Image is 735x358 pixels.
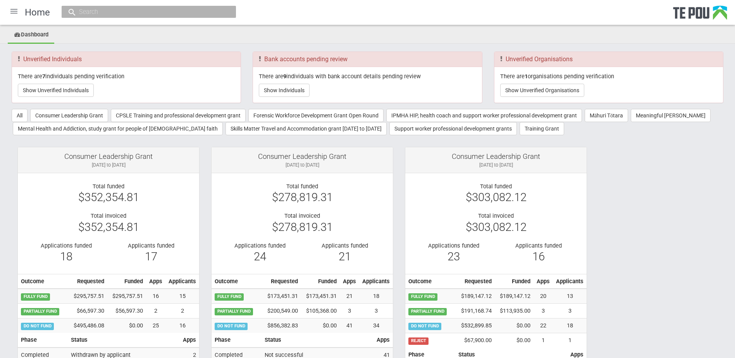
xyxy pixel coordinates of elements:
[225,122,387,135] button: Skills Matter Travel and Accommodation grant [DATE] to [DATE]
[24,194,193,201] div: $352,354.81
[340,318,359,333] td: 41
[340,304,359,318] td: 3
[146,274,165,289] th: Apps
[359,304,393,318] td: 3
[114,242,188,249] div: Applicants funded
[107,274,146,289] th: Funded
[359,318,393,333] td: 34
[29,253,103,260] div: 18
[18,56,235,63] h3: Unverified Individuals
[21,308,59,315] span: PARTIALLY FUND
[259,84,310,97] button: Show Individuals
[454,289,495,303] td: $189,147.12
[248,109,384,122] button: Forensic Workforce Development Grant Open Round
[24,153,193,160] div: Consumer Leadership Grant
[21,293,50,300] span: FULLY FUND
[42,73,45,80] b: 7
[553,289,587,303] td: 13
[283,73,286,80] b: 9
[24,224,193,231] div: $352,354.81
[261,318,301,333] td: $856,382.83
[18,274,67,289] th: Outcome
[502,242,575,249] div: Applicants funded
[495,304,534,318] td: $113,935.00
[107,304,146,318] td: $56,597.30
[146,318,165,333] td: 25
[223,253,296,260] div: 24
[408,308,447,315] span: PARTIALLY FUND
[534,333,553,348] td: 1
[359,289,393,303] td: 18
[308,253,381,260] div: 21
[520,122,564,135] button: Training Grant
[534,318,553,333] td: 22
[261,289,301,303] td: $173,451.31
[386,109,582,122] button: IPMHA HIP, health coach and support worker professional development grant
[495,289,534,303] td: $189,147.12
[553,304,587,318] td: 3
[217,153,387,160] div: Consumer Leadership Grant
[259,73,476,80] p: There are individuals with bank account details pending review
[417,253,490,260] div: 23
[553,274,587,289] th: Applicants
[454,318,495,333] td: $532,899.85
[495,318,534,333] td: $0.00
[454,304,495,318] td: $191,168.74
[8,27,54,44] a: Dashboard
[411,212,581,219] div: Total invoiced
[454,333,495,348] td: $67,900.00
[114,253,188,260] div: 17
[146,304,165,318] td: 2
[553,333,587,348] td: 1
[411,194,581,201] div: $303,082.12
[411,153,581,160] div: Consumer Leadership Grant
[301,318,340,333] td: $0.00
[525,73,528,80] b: 1
[389,122,517,135] button: Support worker professional development grants
[165,289,199,303] td: 15
[495,333,534,348] td: $0.00
[259,56,476,63] h3: Bank accounts pending review
[215,323,248,330] span: DO NOT FUND
[454,274,495,289] th: Requested
[18,84,94,97] button: Show Unverified Individuals
[340,274,359,289] th: Apps
[215,293,244,300] span: FULLY FUND
[21,323,54,330] span: DO NOT FUND
[18,333,68,348] th: Phase
[405,274,454,289] th: Outcome
[180,333,199,348] th: Apps
[585,109,628,122] button: Māhuri Tōtara
[411,162,581,169] div: [DATE] to [DATE]
[502,253,575,260] div: 16
[301,274,340,289] th: Funded
[107,318,146,333] td: $0.00
[534,289,553,303] td: 20
[495,274,534,289] th: Funded
[215,308,253,315] span: PARTIALLY FUND
[146,289,165,303] td: 16
[13,122,223,135] button: Mental Health and Addiction, study grant for people of [DEMOGRAPHIC_DATA] faith
[67,289,107,303] td: $295,757.51
[408,337,429,344] span: REJECT
[212,333,262,348] th: Phase
[553,318,587,333] td: 18
[67,318,107,333] td: $495,486.08
[217,224,387,231] div: $278,819.31
[165,274,199,289] th: Applicants
[30,109,108,122] button: Consumer Leadership Grant
[217,212,387,219] div: Total invoiced
[534,274,553,289] th: Apps
[107,289,146,303] td: $295,757.51
[411,224,581,231] div: $303,082.12
[165,318,199,333] td: 16
[212,274,261,289] th: Outcome
[631,109,711,122] button: Meaningful [PERSON_NAME]
[262,333,374,348] th: Status
[261,304,301,318] td: $200,549.00
[24,212,193,219] div: Total invoiced
[12,109,28,122] button: All
[18,73,235,80] p: There are individuals pending verification
[408,323,441,330] span: DO NOT FUND
[534,304,553,318] td: 3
